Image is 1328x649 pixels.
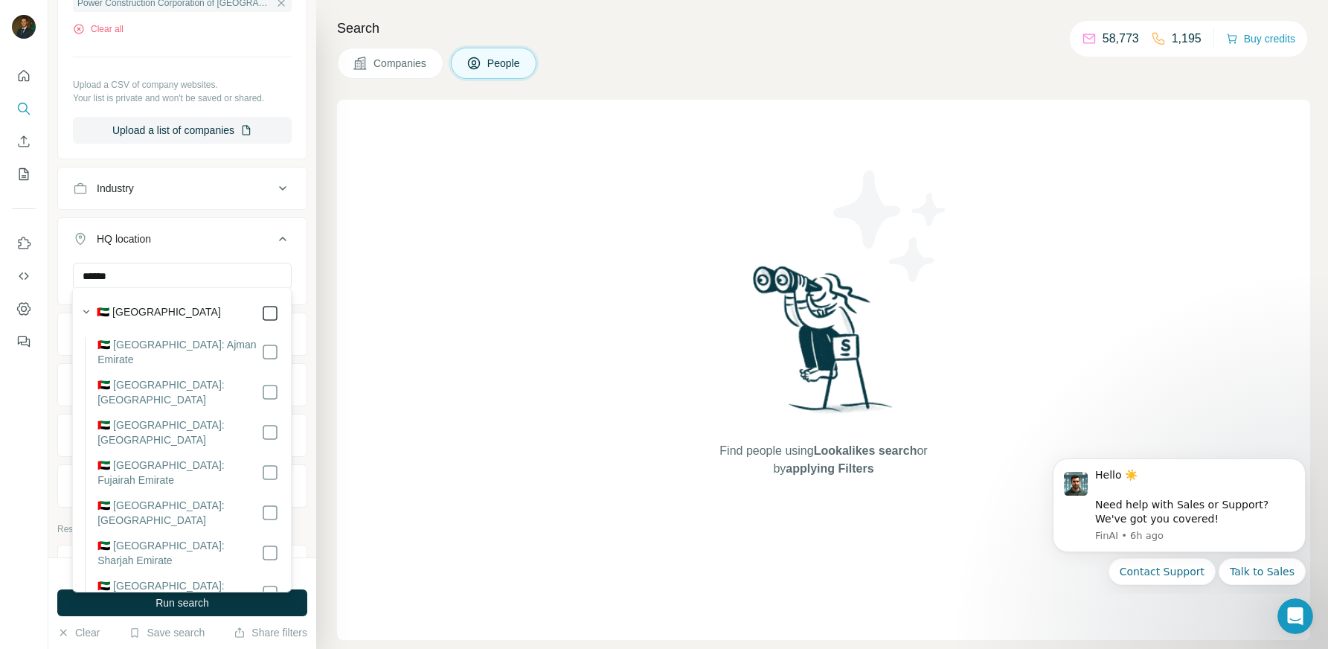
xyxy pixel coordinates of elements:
button: Search [12,95,36,122]
button: My lists [12,161,36,188]
label: 🇦🇪 [GEOGRAPHIC_DATA]: [GEOGRAPHIC_DATA] [97,578,261,608]
p: Your list is private and won't be saved or shared. [73,92,292,105]
p: 1,195 [1172,30,1202,48]
label: 🇦🇪 [GEOGRAPHIC_DATA]: Sharjah Emirate [97,538,261,568]
p: Results preferences [57,522,307,536]
button: Technologies [58,418,307,453]
button: Annual revenue ($) [58,316,307,352]
button: Use Surfe on LinkedIn [12,230,36,257]
button: Employees (size) [58,367,307,403]
span: Companies [373,56,428,71]
button: Buy credits [1226,28,1295,49]
button: Use Surfe API [12,263,36,290]
p: Upload a CSV of company websites. [73,78,292,92]
button: Share filters [234,625,307,640]
button: Save search [129,625,205,640]
button: Upload a list of companies [73,117,292,144]
iframe: Intercom live chat [1277,598,1313,634]
span: Run search [155,595,209,610]
label: 🇦🇪 [GEOGRAPHIC_DATA]: [GEOGRAPHIC_DATA] [97,498,261,528]
button: Run search [57,589,307,616]
img: Surfe Illustration - Woman searching with binoculars [746,262,901,428]
span: Lookalikes search [814,444,917,457]
label: 🇦🇪 [GEOGRAPHIC_DATA]: Fujairah Emirate [97,458,261,487]
div: Industry [97,181,134,196]
button: Enrich CSV [12,128,36,155]
button: Industry [58,170,307,206]
button: Clear all [73,22,124,36]
img: Avatar [12,15,36,39]
button: Clear [57,625,100,640]
span: Find people using or by [705,442,943,478]
p: 58,773 [1103,30,1139,48]
button: Quick start [12,63,36,89]
label: 🇦🇪 [GEOGRAPHIC_DATA]: Ajman Emirate [97,337,261,367]
button: HQ location [58,221,307,263]
span: applying Filters [786,462,873,475]
img: Surfe Illustration - Stars [824,159,957,293]
button: Dashboard [12,295,36,322]
h4: Search [337,18,1310,39]
button: Keywords [58,468,307,504]
button: Limit results per company [58,549,307,584]
iframe: Intercom notifications message [1030,447,1328,594]
div: HQ location [97,231,151,246]
label: 🇦🇪 [GEOGRAPHIC_DATA]: [GEOGRAPHIC_DATA] [97,377,261,407]
label: 🇦🇪 [GEOGRAPHIC_DATA] [97,304,221,322]
button: Feedback [12,328,36,355]
span: People [487,56,522,71]
label: 🇦🇪 [GEOGRAPHIC_DATA]: [GEOGRAPHIC_DATA] [97,418,261,447]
